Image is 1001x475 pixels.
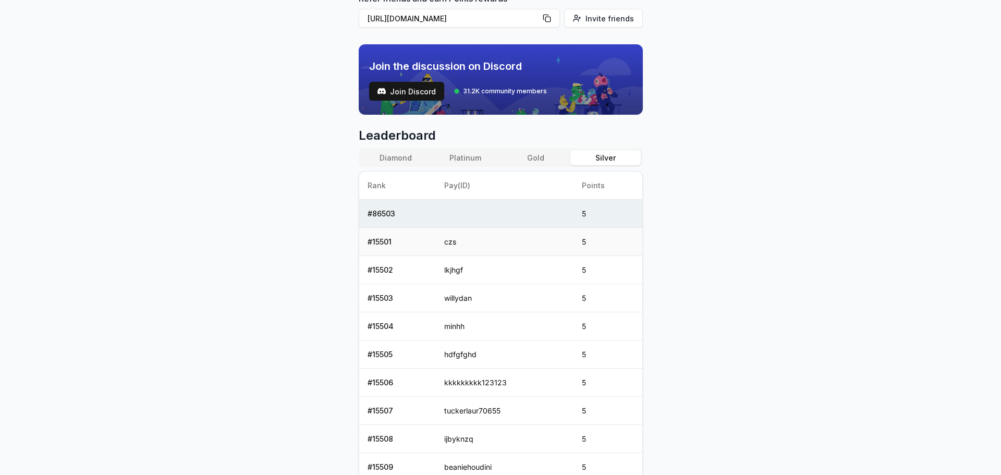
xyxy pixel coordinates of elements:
[500,150,570,165] button: Gold
[369,59,547,74] span: Join the discussion on Discord
[573,256,642,284] td: 5
[359,340,436,369] td: # 15505
[573,369,642,397] td: 5
[564,9,643,28] button: Invite friends
[573,340,642,369] td: 5
[431,150,500,165] button: Platinum
[359,256,436,284] td: # 15502
[436,340,573,369] td: hdfgfghd
[573,397,642,425] td: 5
[361,150,431,165] button: Diamond
[436,397,573,425] td: tuckerlaur70655
[359,200,436,228] td: # 86503
[573,312,642,340] td: 5
[359,44,643,115] img: discord_banner
[436,172,573,200] th: Pay(ID)
[359,9,560,28] button: [URL][DOMAIN_NAME]
[359,284,436,312] td: # 15503
[390,86,436,97] span: Join Discord
[573,172,642,200] th: Points
[359,397,436,425] td: # 15507
[436,369,573,397] td: kkkkkkkkk123123
[377,87,386,95] img: test
[573,425,642,453] td: 5
[359,425,436,453] td: # 15508
[573,284,642,312] td: 5
[436,312,573,340] td: minhh
[436,425,573,453] td: ijbyknzq
[359,312,436,340] td: # 15504
[585,13,634,24] span: Invite friends
[369,82,444,101] a: testJoin Discord
[570,150,640,165] button: Silver
[359,369,436,397] td: # 15506
[573,200,642,228] td: 5
[463,87,547,95] span: 31.2K community members
[359,228,436,256] td: # 15501
[359,172,436,200] th: Rank
[436,284,573,312] td: willydan
[436,228,573,256] td: czs
[369,82,444,101] button: Join Discord
[436,256,573,284] td: lkjhgf
[573,228,642,256] td: 5
[359,127,643,144] span: Leaderboard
